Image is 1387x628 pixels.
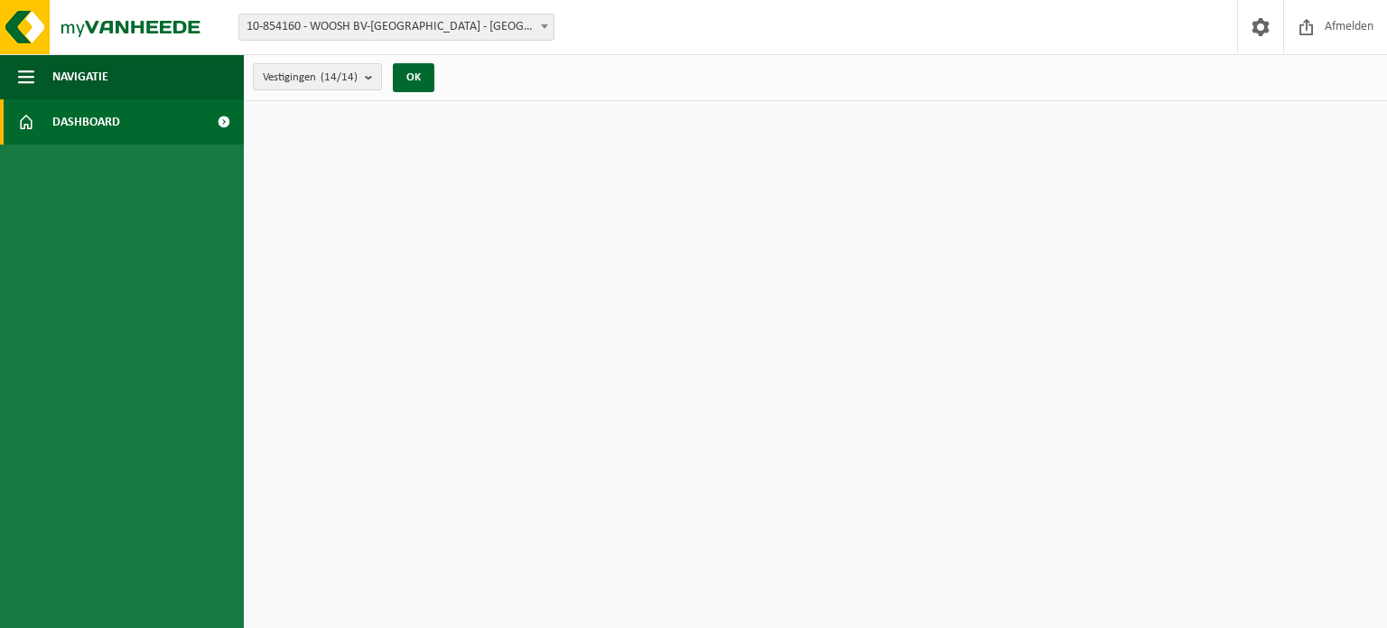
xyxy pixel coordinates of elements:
[238,14,554,41] span: 10-854160 - WOOSH BV-GENT - GENT
[239,14,554,40] span: 10-854160 - WOOSH BV-GENT - GENT
[253,63,382,90] button: Vestigingen(14/14)
[52,99,120,145] span: Dashboard
[52,54,108,99] span: Navigatie
[263,64,358,91] span: Vestigingen
[393,63,434,92] button: OK
[321,71,358,83] count: (14/14)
